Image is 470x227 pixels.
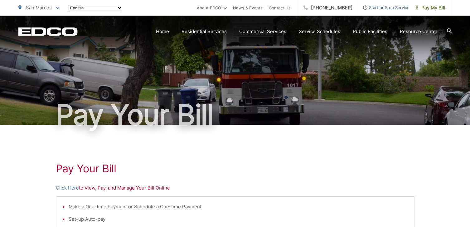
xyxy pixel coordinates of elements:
[56,162,414,175] h1: Pay Your Bill
[156,28,169,35] a: Home
[69,5,122,11] select: Select a language
[69,203,408,210] li: Make a One-time Payment or Schedule a One-time Payment
[182,28,227,35] a: Residential Services
[56,184,79,192] a: Click Here
[233,4,263,12] a: News & Events
[400,28,438,35] a: Resource Center
[56,184,414,192] p: to View, Pay, and Manage Your Bill Online
[299,28,340,35] a: Service Schedules
[416,4,445,12] span: Pay My Bill
[69,215,408,223] li: Set-up Auto-pay
[353,28,387,35] a: Public Facilities
[197,4,227,12] a: About EDCO
[26,5,52,11] span: San Marcos
[18,99,452,131] h1: Pay Your Bill
[18,27,78,36] a: EDCD logo. Return to the homepage.
[269,4,291,12] a: Contact Us
[239,28,286,35] a: Commercial Services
